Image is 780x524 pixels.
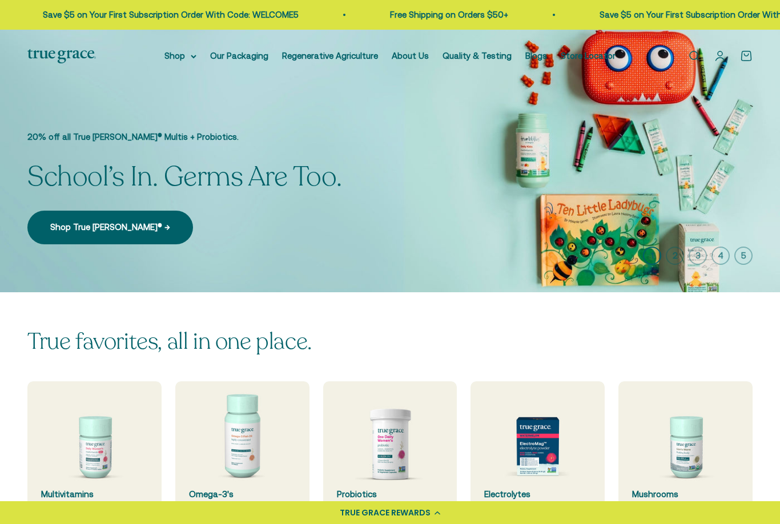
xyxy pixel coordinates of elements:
[471,381,605,515] a: Electrolytes
[561,51,616,61] a: Store Locator
[27,381,162,515] a: Multivitamins
[443,51,512,61] a: Quality & Testing
[175,381,309,515] a: Omega-3's
[42,8,298,22] p: Save $5 on Your First Subscription Order With Code: WELCOME5
[734,247,753,265] button: 5
[711,247,730,265] button: 4
[210,51,268,61] a: Our Packaging
[666,247,684,265] button: 2
[689,247,707,265] button: 3
[41,487,148,501] div: Multivitamins
[323,381,457,515] a: Probiotics
[27,326,312,357] split-lines: True favorites, all in one place.
[389,10,508,19] a: Free Shipping on Orders $50+
[340,507,431,519] div: TRUE GRACE REWARDS
[484,487,591,501] div: Electrolytes
[189,487,296,501] div: Omega-3's
[27,130,341,144] p: 20% off all True [PERSON_NAME]® Multis + Probiotics.
[164,49,196,63] summary: Shop
[525,51,547,61] a: Blogs
[643,247,661,265] button: 1
[618,381,753,515] a: Mushrooms
[282,51,378,61] a: Regenerative Agriculture
[27,158,341,195] split-lines: School’s In. Germs Are Too.
[632,487,739,501] div: Mushrooms
[392,51,429,61] a: About Us
[337,487,444,501] div: Probiotics
[27,211,193,244] a: Shop True [PERSON_NAME]® →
